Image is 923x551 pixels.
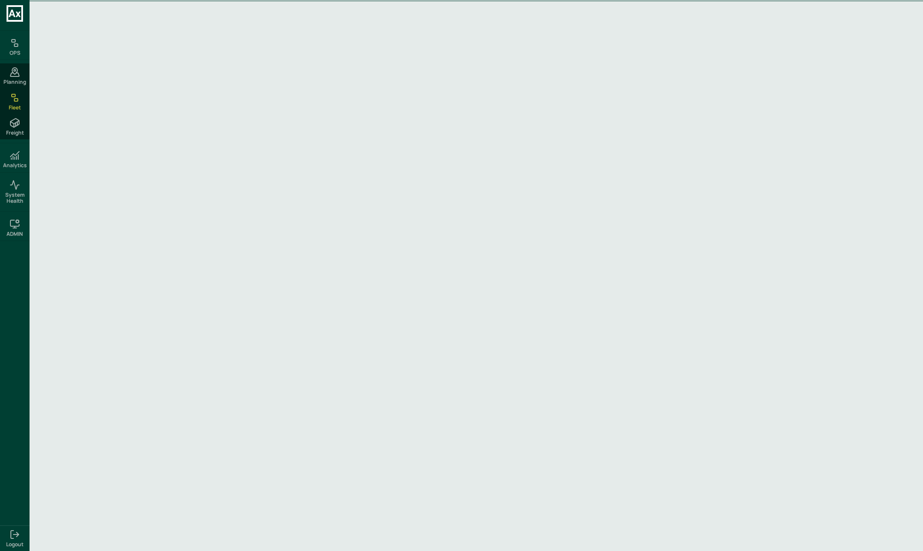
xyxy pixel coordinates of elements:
span: Fleet [9,105,21,111]
span: System Health [2,192,28,205]
span: Freight [6,130,24,136]
span: Logout [6,541,23,548]
h6: Analytics [3,162,27,168]
h6: OPS [10,50,20,56]
h6: ADMIN [7,231,23,237]
span: Planning [3,79,26,85]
